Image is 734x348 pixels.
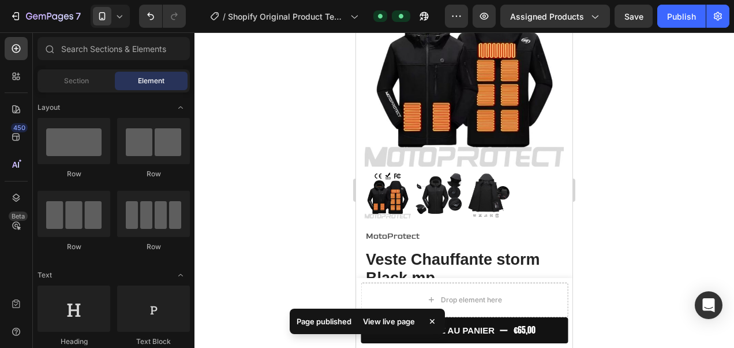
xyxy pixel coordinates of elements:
div: Row [117,169,190,179]
div: Row [117,242,190,252]
div: Text Block [117,336,190,347]
button: Assigned Products [500,5,610,28]
p: 7 [76,9,81,23]
div: 450 [11,123,28,132]
div: Heading [38,336,110,347]
span: Shopify Original Product Template [228,10,346,23]
iframe: Design area [356,32,572,348]
div: Undo/Redo [139,5,186,28]
p: Page published [297,316,351,327]
span: Toggle open [171,98,190,117]
div: Row [38,169,110,179]
span: Assigned Products [510,10,584,23]
div: View live page [356,313,422,330]
button: Publish [657,5,706,28]
div: Open Intercom Messenger [695,291,722,319]
span: Section [64,76,89,86]
div: Row [38,242,110,252]
span: / [223,10,226,23]
span: Toggle open [171,266,190,284]
button: Save [615,5,653,28]
div: Beta [9,212,28,221]
div: Publish [667,10,696,23]
span: Layout [38,102,60,113]
span: Text [38,270,52,280]
input: Search Sections & Elements [38,37,190,60]
button: 7 [5,5,86,28]
span: Element [138,76,164,86]
span: Save [624,12,643,21]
